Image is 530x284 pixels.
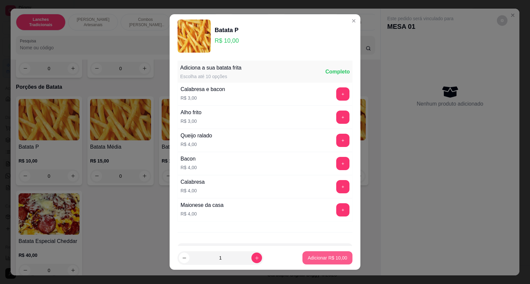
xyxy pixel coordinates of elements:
button: add [336,87,349,101]
button: increase-product-quantity [251,253,262,263]
div: Calabresa [181,178,205,186]
div: Bacon [181,155,197,163]
button: add [336,203,349,216]
button: add [336,180,349,193]
button: add [336,157,349,170]
button: Adicionar R$ 10,00 [302,251,352,264]
img: product-image [178,20,211,53]
div: Escolha até 10 opções [180,73,241,80]
div: Completo [325,68,350,76]
button: add [336,111,349,124]
p: R$ 10,00 [215,36,239,45]
div: Adiciona a sua batata frita [180,64,241,72]
div: Batata P [215,25,239,35]
button: decrease-product-quantity [179,253,189,263]
p: Adicionar R$ 10,00 [308,255,347,261]
p: R$ 4,00 [181,187,205,194]
p: R$ 4,00 [181,211,224,217]
p: R$ 4,00 [181,141,212,148]
p: R$ 3,00 [181,118,201,124]
div: Queijo ralado [181,132,212,140]
div: Calabresa e bacon [181,85,225,93]
div: Alho frito [181,109,201,117]
button: add [336,134,349,147]
button: Close [348,16,359,26]
div: Maionese da casa [181,201,224,209]
p: R$ 4,00 [181,164,197,171]
p: R$ 3,00 [181,95,225,101]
